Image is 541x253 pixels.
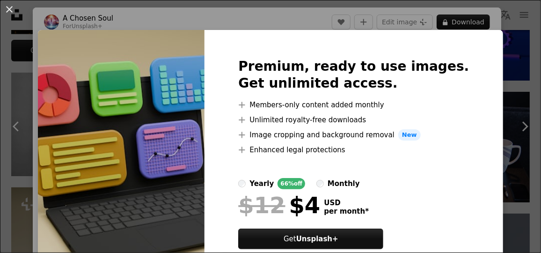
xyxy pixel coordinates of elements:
span: USD [324,199,369,207]
div: monthly [328,178,360,189]
span: per month * [324,207,369,216]
span: New [398,129,421,141]
span: $12 [238,193,285,217]
li: Image cropping and background removal [238,129,469,141]
li: Enhanced legal protections [238,144,469,156]
button: GetUnsplash+ [238,229,383,249]
strong: Unsplash+ [296,235,338,243]
div: yearly [249,178,274,189]
input: yearly66%off [238,180,246,187]
div: $4 [238,193,320,217]
li: Unlimited royalty-free downloads [238,114,469,126]
input: monthly [316,180,324,187]
li: Members-only content added monthly [238,99,469,111]
h2: Premium, ready to use images. Get unlimited access. [238,58,469,92]
div: 66% off [278,178,305,189]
